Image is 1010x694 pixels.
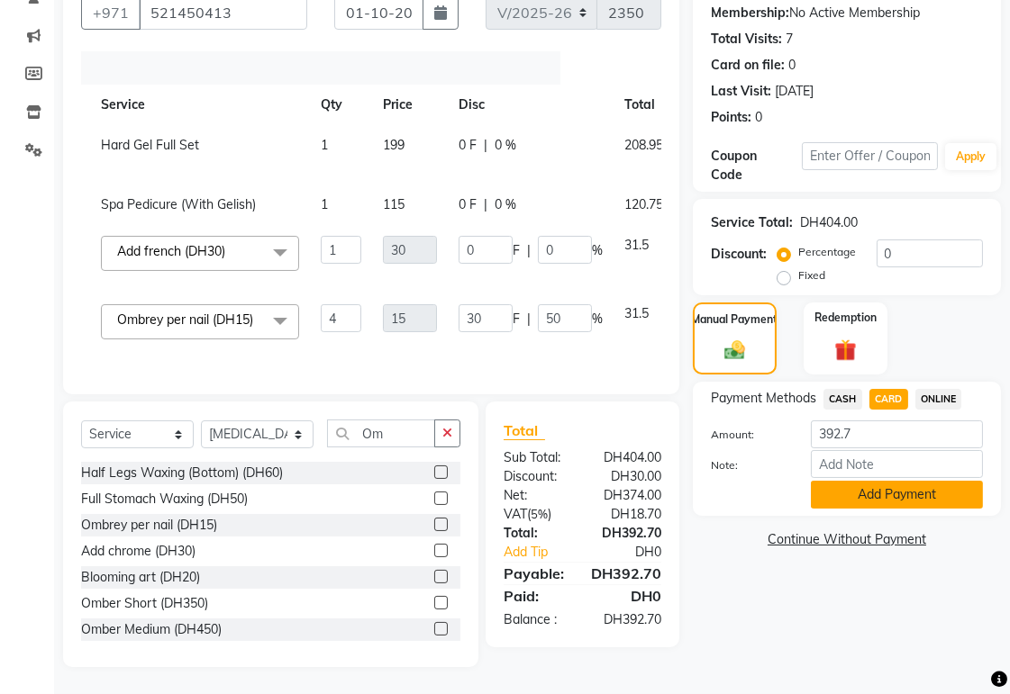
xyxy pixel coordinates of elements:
[788,56,796,75] div: 0
[614,85,674,125] th: Total
[802,142,938,170] input: Enter Offer / Coupon Code
[592,310,603,329] span: %
[490,467,583,486] div: Discount:
[711,389,816,408] span: Payment Methods
[711,245,767,264] div: Discount:
[697,427,797,443] label: Amount:
[592,241,603,260] span: %
[798,267,825,284] label: Fixed
[578,563,675,584] div: DH392.70
[253,311,261,328] a: x
[495,136,516,155] span: 0 %
[583,610,676,629] div: DH392.70
[800,213,858,232] div: DH404.00
[624,196,663,212] span: 120.75
[527,310,531,329] span: |
[624,305,649,321] span: 31.5
[811,420,983,448] input: Amount
[798,244,856,260] label: Percentage
[81,516,217,535] div: Ombrey per nail (DH15)
[755,108,762,127] div: 0
[101,196,256,212] span: Spa Pedicure (With Gelish)
[504,421,545,440] span: Total
[711,82,771,101] div: Last Visit:
[490,448,583,467] div: Sub Total:
[711,213,793,232] div: Service Total:
[81,542,196,561] div: Add chrome (DH30)
[490,610,583,629] div: Balance :
[786,30,793,49] div: 7
[696,530,997,549] a: Continue Without Payment
[495,195,516,214] span: 0 %
[624,237,649,253] span: 31.5
[101,137,199,153] span: Hard Gel Full Set
[711,147,802,185] div: Coupon Code
[117,311,253,328] span: Ombrey per nail (DH15)
[321,137,328,153] span: 1
[811,481,983,509] button: Add Payment
[81,594,208,613] div: Omber Short (DH350)
[583,585,676,607] div: DH0
[448,85,614,125] th: Disc
[711,108,751,127] div: Points:
[81,568,200,587] div: Blooming art (DH20)
[711,4,983,23] div: No Active Membership
[321,196,328,212] span: 1
[692,311,778,328] label: Manual Payment
[598,543,675,562] div: DH0
[81,620,222,639] div: Omber Medium (DH450)
[490,486,583,505] div: Net:
[490,585,583,607] div: Paid:
[81,490,248,509] div: Full Stomach Waxing (DH50)
[372,85,448,125] th: Price
[383,196,405,212] span: 115
[697,457,797,473] label: Note:
[711,4,789,23] div: Membership:
[624,137,663,153] span: 208.95
[945,143,996,170] button: Apply
[527,241,531,260] span: |
[504,506,527,522] span: Vat
[711,56,785,75] div: Card on file:
[383,137,405,153] span: 199
[814,310,877,326] label: Redemption
[490,543,598,562] a: Add Tip
[484,136,487,155] span: |
[583,505,676,524] div: DH18.70
[225,243,233,259] a: x
[513,310,520,329] span: F
[513,241,520,260] span: F
[490,524,583,543] div: Total:
[811,450,983,478] input: Add Note
[90,85,310,125] th: Service
[869,389,908,410] span: CARD
[484,195,487,214] span: |
[823,389,862,410] span: CASH
[117,243,225,259] span: Add french (DH30)
[583,448,676,467] div: DH404.00
[490,563,578,584] div: Payable:
[310,85,372,125] th: Qty
[531,507,548,521] span: 5%
[583,467,676,486] div: DH30.00
[81,464,283,482] div: Half Legs Waxing (Bottom) (DH60)
[459,136,477,155] span: 0 F
[490,505,583,524] div: ( )
[583,486,676,505] div: DH374.00
[327,419,435,447] input: Search or Scan
[459,195,477,214] span: 0 F
[915,389,962,410] span: ONLINE
[583,524,676,543] div: DH392.70
[775,82,814,101] div: [DATE]
[718,338,751,362] img: _cash.svg
[828,337,864,364] img: _gift.svg
[711,30,782,49] div: Total Visits:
